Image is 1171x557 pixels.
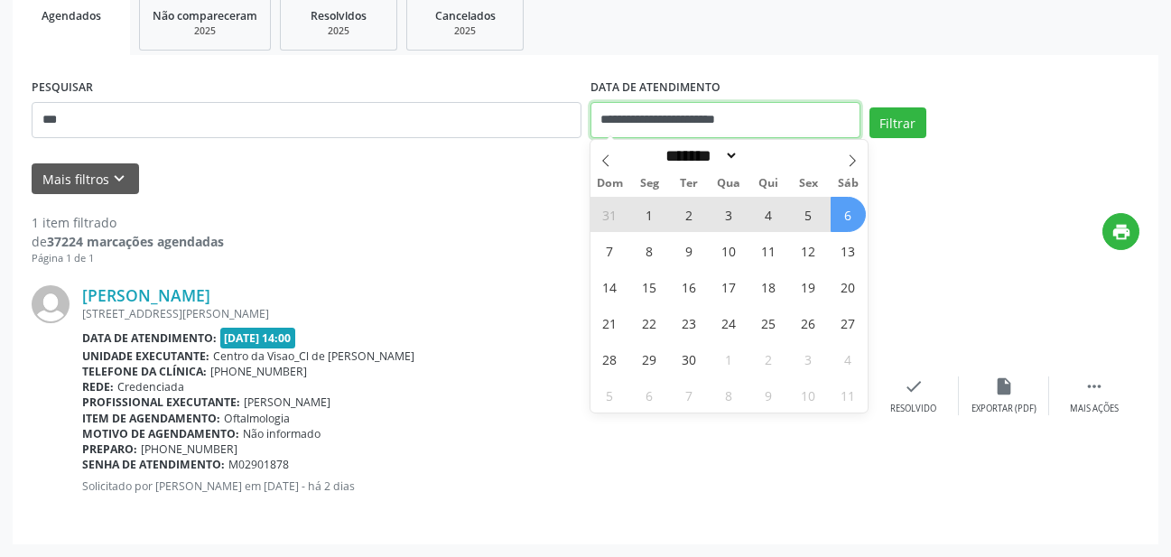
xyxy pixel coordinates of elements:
span: Outubro 1, 2025 [711,341,747,376]
select: Month [660,146,739,165]
span: Ter [669,178,709,190]
label: DATA DE ATENDIMENTO [590,74,720,102]
span: Outubro 8, 2025 [711,377,747,413]
div: de [32,232,224,251]
span: Setembro 1, 2025 [632,197,667,232]
span: Setembro 8, 2025 [632,233,667,268]
span: M02901878 [228,457,289,472]
input: Year [739,146,798,165]
span: Oftalmologia [224,411,290,426]
a: [PERSON_NAME] [82,285,210,305]
span: [PHONE_NUMBER] [210,364,307,379]
span: Outubro 7, 2025 [672,377,707,413]
span: Dom [590,178,630,190]
div: [STREET_ADDRESS][PERSON_NAME] [82,306,869,321]
span: Não informado [243,426,321,441]
i: print [1111,222,1131,242]
span: Setembro 26, 2025 [791,305,826,340]
div: 1 item filtrado [32,213,224,232]
b: Profissional executante: [82,395,240,410]
div: 2025 [153,24,257,38]
span: Qui [748,178,788,190]
span: Não compareceram [153,8,257,23]
span: Setembro 14, 2025 [592,269,627,304]
span: Setembro 22, 2025 [632,305,667,340]
span: Agosto 31, 2025 [592,197,627,232]
div: Resolvido [890,403,936,415]
span: Seg [629,178,669,190]
label: PESQUISAR [32,74,93,102]
b: Rede: [82,379,114,395]
span: Setembro 3, 2025 [711,197,747,232]
span: Setembro 5, 2025 [791,197,826,232]
span: Agendados [42,8,101,23]
span: Setembro 6, 2025 [831,197,866,232]
span: [PERSON_NAME] [244,395,330,410]
span: Setembro 29, 2025 [632,341,667,376]
div: Mais ações [1070,403,1119,415]
span: Outubro 6, 2025 [632,377,667,413]
span: Setembro 18, 2025 [751,269,786,304]
span: Outubro 9, 2025 [751,377,786,413]
span: [DATE] 14:00 [220,328,296,348]
span: Setembro 19, 2025 [791,269,826,304]
span: Setembro 20, 2025 [831,269,866,304]
i: check [904,376,924,396]
span: Outubro 11, 2025 [831,377,866,413]
span: Setembro 16, 2025 [672,269,707,304]
div: Exportar (PDF) [971,403,1036,415]
span: Setembro 28, 2025 [592,341,627,376]
span: Sex [788,178,828,190]
strong: 37224 marcações agendadas [47,233,224,250]
button: Mais filtroskeyboard_arrow_down [32,163,139,195]
span: [PHONE_NUMBER] [141,441,237,457]
span: Resolvidos [311,8,367,23]
p: Solicitado por [PERSON_NAME] em [DATE] - há 2 dias [82,478,869,494]
b: Data de atendimento: [82,330,217,346]
b: Item de agendamento: [82,411,220,426]
span: Setembro 4, 2025 [751,197,786,232]
span: Qua [709,178,748,190]
span: Setembro 23, 2025 [672,305,707,340]
span: Setembro 9, 2025 [672,233,707,268]
span: Setembro 24, 2025 [711,305,747,340]
span: Setembro 12, 2025 [791,233,826,268]
button: Filtrar [869,107,926,138]
span: Setembro 11, 2025 [751,233,786,268]
span: Setembro 21, 2025 [592,305,627,340]
b: Motivo de agendamento: [82,426,239,441]
span: Outubro 10, 2025 [791,377,826,413]
span: Setembro 2, 2025 [672,197,707,232]
span: Outubro 4, 2025 [831,341,866,376]
div: 2025 [420,24,510,38]
button: print [1102,213,1139,250]
i: keyboard_arrow_down [109,169,129,189]
span: Sáb [828,178,868,190]
span: Setembro 7, 2025 [592,233,627,268]
span: Setembro 13, 2025 [831,233,866,268]
span: Outubro 2, 2025 [751,341,786,376]
b: Telefone da clínica: [82,364,207,379]
span: Outubro 5, 2025 [592,377,627,413]
span: Cancelados [435,8,496,23]
span: Centro da Visao_Cl de [PERSON_NAME] [213,348,414,364]
span: Setembro 17, 2025 [711,269,747,304]
span: Credenciada [117,379,184,395]
b: Unidade executante: [82,348,209,364]
b: Senha de atendimento: [82,457,225,472]
span: Outubro 3, 2025 [791,341,826,376]
span: Setembro 15, 2025 [632,269,667,304]
img: img [32,285,70,323]
i:  [1084,376,1104,396]
span: Setembro 30, 2025 [672,341,707,376]
div: 2025 [293,24,384,38]
span: Setembro 10, 2025 [711,233,747,268]
b: Preparo: [82,441,137,457]
div: Página 1 de 1 [32,251,224,266]
span: Setembro 25, 2025 [751,305,786,340]
span: Setembro 27, 2025 [831,305,866,340]
i: insert_drive_file [994,376,1014,396]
